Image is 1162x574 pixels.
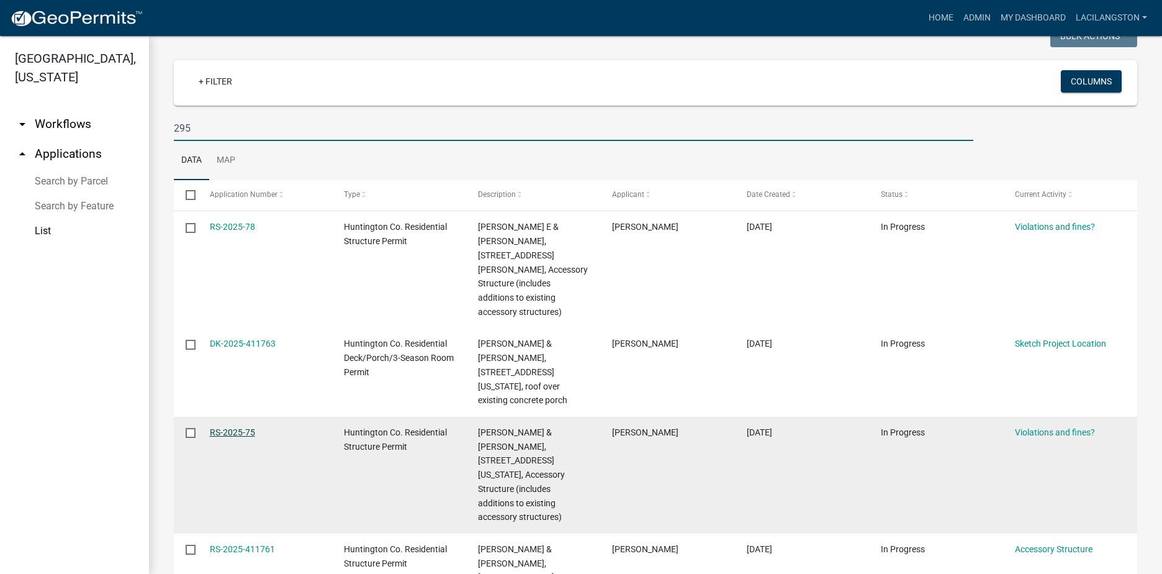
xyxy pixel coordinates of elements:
span: Huntington Co. Residential Structure Permit [344,222,447,246]
span: 05/11/2025 [747,222,772,232]
span: In Progress [881,339,925,348]
a: My Dashboard [996,6,1071,30]
span: In Progress [881,222,925,232]
span: Current Activity [1015,190,1066,199]
datatable-header-cell: Select [174,180,197,210]
span: Application Number [210,190,277,199]
input: Search for applications [174,116,973,141]
i: arrow_drop_down [15,117,30,132]
span: Huntington Co. Residential Structure Permit [344,427,447,452]
a: RS-2025-78 [210,222,255,232]
a: + Filter [189,70,242,93]
span: Applicant [612,190,644,199]
datatable-header-cell: Application Number [197,180,331,210]
a: Sketch Project Location [1015,339,1106,348]
datatable-header-cell: Current Activity [1003,180,1137,210]
datatable-header-cell: Description [466,180,600,210]
datatable-header-cell: Date Created [734,180,868,210]
span: 04/25/2025 [747,544,772,554]
span: 04/25/2025 [747,427,772,437]
span: Description [478,190,516,199]
a: LaciLangston [1071,6,1152,30]
span: James Garwood [612,222,678,232]
span: Bartrom, Russell J & Carol S, 295 E Illinois St, roof over existing concrete porch [478,339,567,405]
span: In Progress [881,544,925,554]
span: Bartrom, Russell J & Carol S, 295 E Illinois St, Accessory Structure (includes additions to exist... [478,427,565,522]
span: Status [881,190,903,199]
span: In Progress [881,427,925,437]
i: arrow_drop_up [15,147,30,162]
span: Carol Bartrom [612,339,678,348]
a: Accessory Structure [1015,544,1092,554]
a: Map [209,141,243,181]
a: Admin [958,6,996,30]
span: Carol Bartrom [612,427,678,437]
button: Bulk Actions [1050,25,1137,47]
a: RS-2025-411761 [210,544,275,554]
button: Columns [1061,70,1122,93]
a: Violations and fines? [1015,222,1095,232]
span: Huntington Co. Residential Structure Permit [344,544,447,568]
datatable-header-cell: Status [869,180,1003,210]
span: Date Created [747,190,790,199]
span: Huntington Co. Residential Deck/Porch/3-Season Room Permit [344,339,454,377]
a: Violations and fines? [1015,427,1095,437]
a: RS-2025-75 [210,427,255,437]
datatable-header-cell: Applicant [600,180,734,210]
datatable-header-cell: Type [332,180,466,210]
span: Huber, Paula E & Caleb T Smith, 295 E Morse St, Accessory Structure (includes additions to existi... [478,222,588,317]
span: 04/25/2025 [747,339,772,348]
span: Type [344,190,360,199]
span: Carol Bartrom [612,544,678,554]
a: Home [924,6,958,30]
a: Data [174,141,209,181]
a: DK-2025-411763 [210,339,276,348]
